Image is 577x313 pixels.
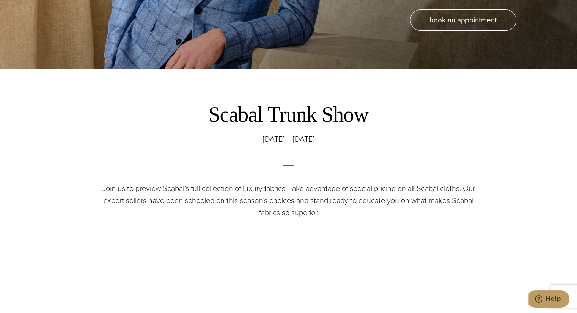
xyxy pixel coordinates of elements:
[95,101,482,128] h2: Scabal Trunk Show
[429,14,497,25] span: book an appointment
[95,182,482,219] p: Join us to preview Scabal’s full collection of luxury fabrics. Take advantage of special pricing ...
[95,134,482,144] h3: [DATE] – [DATE]
[410,9,516,31] a: book an appointment
[528,290,569,309] iframe: Opens a widget where you can chat to one of our agents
